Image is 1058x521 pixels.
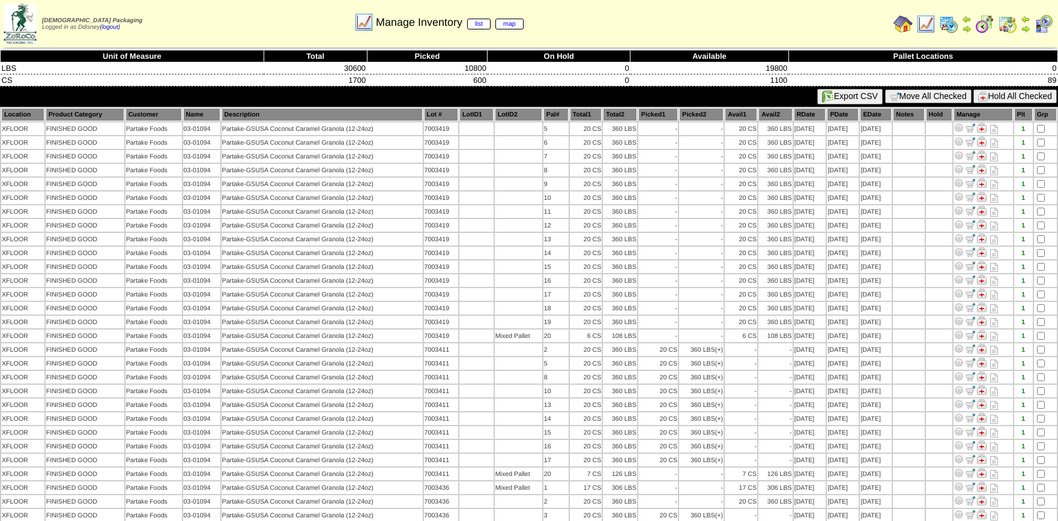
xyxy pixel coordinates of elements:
[183,191,220,204] td: 03-01094
[990,180,998,189] i: Note
[966,275,975,285] img: Move
[990,208,998,217] i: Note
[916,14,936,34] img: line_graph.gif
[954,330,964,340] img: Adjust
[794,108,826,121] th: RDate
[966,289,975,298] img: Move
[424,205,458,218] td: 7003419
[570,122,602,135] td: 20 CS
[603,178,637,190] td: 360 LBS
[1021,24,1030,34] img: arrowright.gif
[827,164,859,176] td: [DATE]
[990,221,998,230] i: Note
[1015,181,1032,188] div: 1
[679,205,724,218] td: -
[827,108,859,121] th: PDate
[488,74,630,86] td: 0
[264,50,367,62] th: Total
[46,122,124,135] td: FINISHED GOOD
[954,206,964,215] img: Adjust
[1,164,44,176] td: XFLOOR
[125,122,182,135] td: Partake Foods
[977,358,987,367] img: Manage Hold
[758,191,793,204] td: 360 LBS
[367,62,488,74] td: 10800
[977,385,987,395] img: Manage Hold
[860,178,892,190] td: [DATE]
[860,191,892,204] td: [DATE]
[183,136,220,149] td: 03-01094
[966,330,975,340] img: Move
[893,108,924,121] th: Notes
[638,150,678,163] td: -
[954,413,964,423] img: Adjust
[1,50,264,62] th: Unit of Measure
[638,191,678,204] td: -
[966,303,975,312] img: Move
[977,123,987,133] img: Manage Hold
[725,219,757,232] td: 20 CS
[788,50,1057,62] th: Pallet Locations
[966,372,975,381] img: Move
[679,164,724,176] td: -
[966,510,975,519] img: Move
[758,108,793,121] th: Avail2
[977,441,987,450] img: Manage Hold
[1,178,44,190] td: XFLOOR
[977,151,987,160] img: Manage Hold
[638,164,678,176] td: -
[954,496,964,505] img: Adjust
[954,137,964,146] img: Adjust
[543,150,569,163] td: 7
[990,152,998,161] i: Note
[638,122,678,135] td: -
[125,136,182,149] td: Partake Foods
[954,427,964,436] img: Adjust
[977,510,987,519] img: Manage Hold
[977,192,987,202] img: Manage Hold
[725,122,757,135] td: 20 CS
[939,14,958,34] img: calendarprod.gif
[758,150,793,163] td: 360 LBS
[1014,108,1033,121] th: Plt
[977,427,987,436] img: Manage Hold
[1,122,44,135] td: XFLOOR
[1,136,44,149] td: XFLOOR
[1021,14,1030,24] img: arrowleft.gif
[424,191,458,204] td: 7003419
[954,289,964,298] img: Adjust
[603,122,637,135] td: 360 LBS
[603,136,637,149] td: 360 LBS
[954,178,964,188] img: Adjust
[954,316,964,326] img: Adjust
[125,108,182,121] th: Customer
[638,178,678,190] td: -
[424,219,458,232] td: 7003419
[222,108,423,121] th: Description
[725,136,757,149] td: 20 CS
[603,219,637,232] td: 360 LBS
[1015,208,1032,215] div: 1
[954,261,964,271] img: Adjust
[954,123,964,133] img: Adjust
[954,247,964,257] img: Adjust
[817,89,883,104] button: Export CSV
[954,275,964,285] img: Adjust
[954,454,964,464] img: Adjust
[495,108,542,121] th: LotID2
[966,496,975,505] img: Move
[954,468,964,478] img: Adjust
[966,247,975,257] img: Move
[860,108,892,121] th: EDate
[46,150,124,163] td: FINISHED GOOD
[679,191,724,204] td: -
[1,205,44,218] td: XFLOOR
[977,289,987,298] img: Manage Hold
[977,344,987,354] img: Manage Hold
[794,191,826,204] td: [DATE]
[977,454,987,464] img: Manage Hold
[954,151,964,160] img: Adjust
[977,206,987,215] img: Manage Hold
[570,136,602,149] td: 20 CS
[46,233,124,245] td: FINISHED GOOD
